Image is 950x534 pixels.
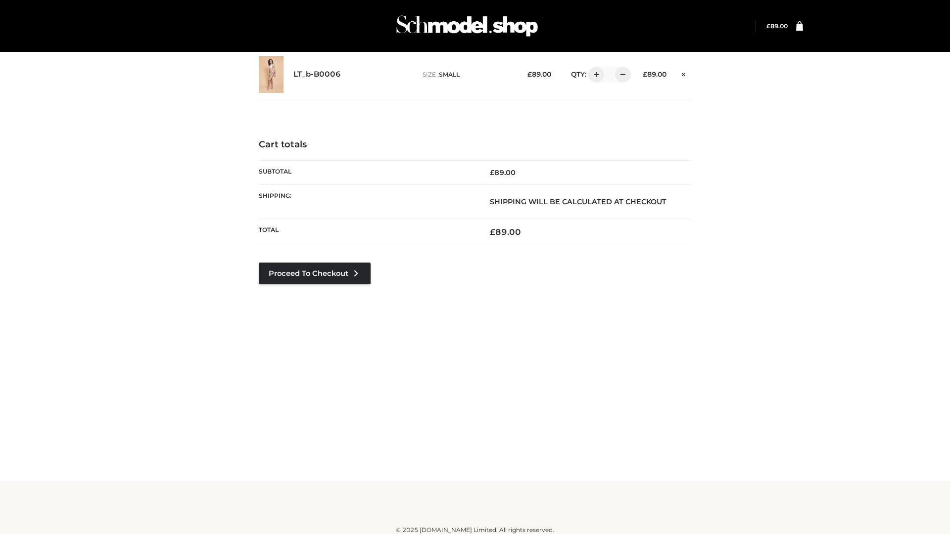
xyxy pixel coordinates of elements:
[259,184,475,219] th: Shipping:
[490,168,494,177] span: £
[293,70,341,79] a: LT_b-B0006
[259,160,475,184] th: Subtotal
[766,22,788,30] a: £89.00
[490,227,495,237] span: £
[676,67,691,80] a: Remove this item
[527,70,551,78] bdi: 89.00
[490,197,666,206] strong: Shipping will be calculated at checkout
[490,227,521,237] bdi: 89.00
[393,6,541,45] img: Schmodel Admin 964
[259,56,284,93] img: LT_b-B0006 - SMALL
[527,70,532,78] span: £
[766,22,788,30] bdi: 89.00
[490,168,516,177] bdi: 89.00
[766,22,770,30] span: £
[643,70,666,78] bdi: 89.00
[439,71,460,78] span: SMALL
[423,70,512,79] p: size :
[259,263,371,284] a: Proceed to Checkout
[259,219,475,245] th: Total
[259,139,691,150] h4: Cart totals
[561,67,627,83] div: QTY:
[643,70,647,78] span: £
